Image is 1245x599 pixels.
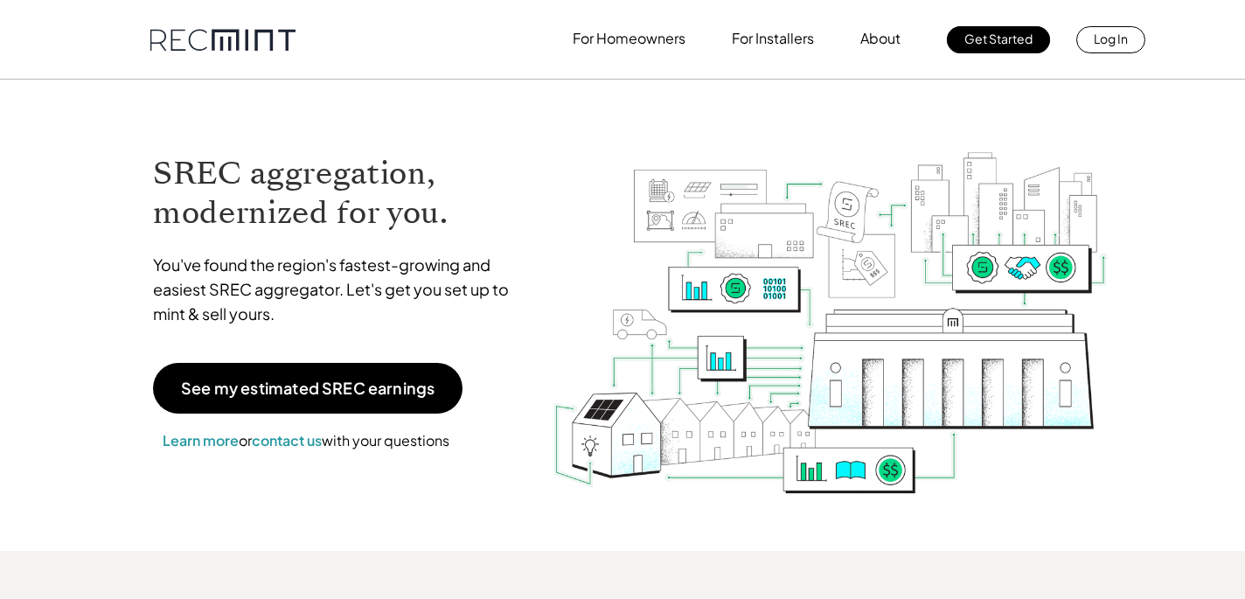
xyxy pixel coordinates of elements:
a: Learn more [163,431,239,449]
a: contact us [252,431,322,449]
p: Log In [1094,26,1128,51]
a: See my estimated SREC earnings [153,363,463,414]
p: See my estimated SREC earnings [181,380,435,396]
p: or with your questions [153,429,459,452]
p: For Installers [732,26,814,51]
a: Log In [1076,26,1145,53]
p: You've found the region's fastest-growing and easiest SREC aggregator. Let's get you set up to mi... [153,253,525,326]
p: Get Started [964,26,1033,51]
a: Get Started [947,26,1050,53]
img: RECmint value cycle [552,106,1109,498]
h1: SREC aggregation, modernized for you. [153,154,525,233]
p: For Homeowners [573,26,685,51]
p: About [860,26,901,51]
